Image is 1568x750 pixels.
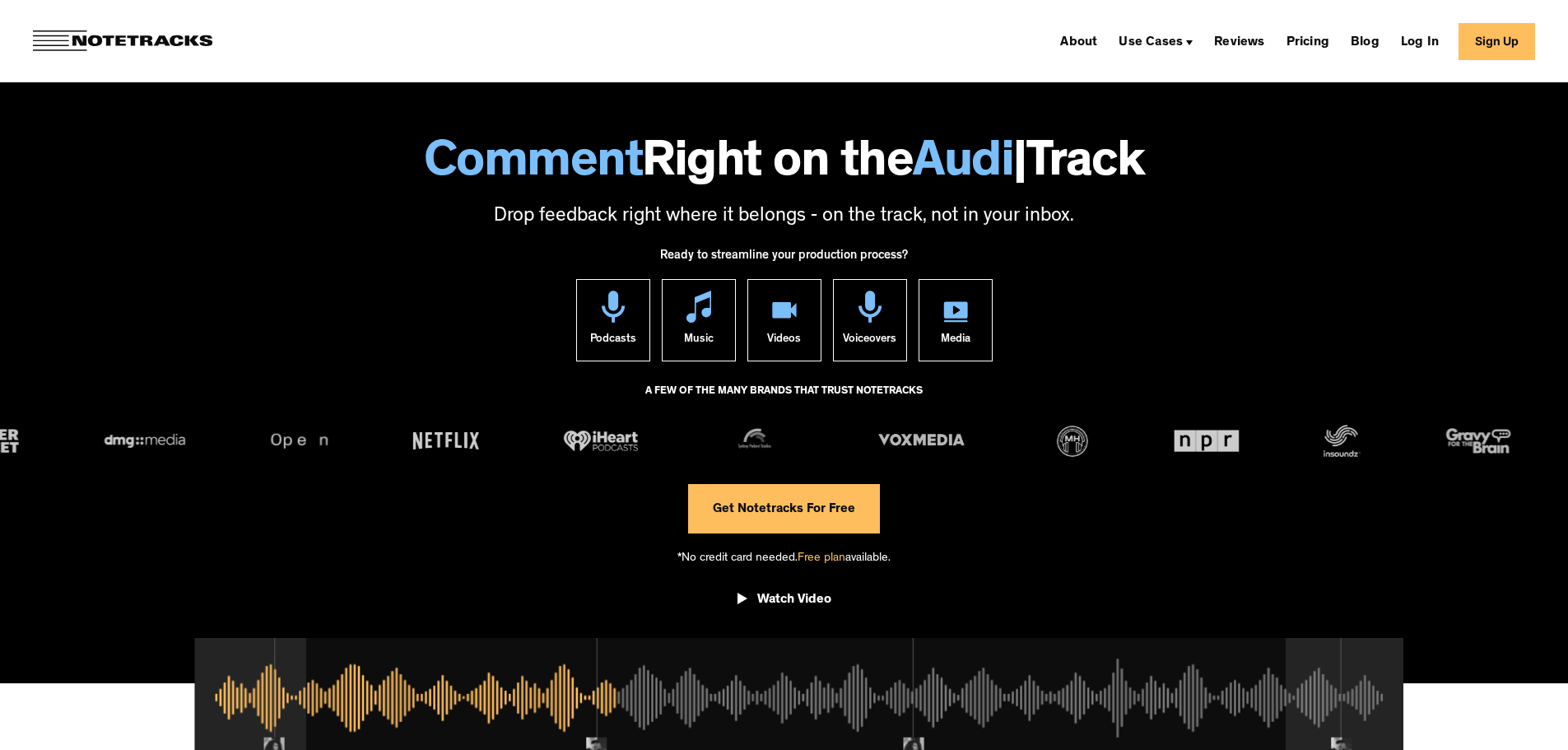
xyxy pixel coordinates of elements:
a: Sign Up [1459,23,1535,60]
div: Ready to streamline your production process? [660,240,908,279]
a: Media [919,279,993,361]
a: About [1054,28,1104,54]
p: Drop feedback right where it belongs - on the track, not in your inbox. [16,203,1552,231]
h1: Right on the Track [16,140,1552,191]
div: Voiceovers [843,323,896,361]
a: Log In [1394,28,1445,54]
a: open lightbox [737,580,831,626]
a: Get Notetracks For Free [688,484,880,533]
a: Videos [747,279,821,361]
span: Audi [913,140,1013,191]
div: Media [941,323,970,361]
a: Music [662,279,736,361]
div: Use Cases [1112,28,1199,54]
div: Watch Video [757,592,831,608]
a: Podcasts [576,279,650,361]
div: *No credit card needed. available. [677,533,891,580]
a: Reviews [1207,28,1271,54]
span: Free plan [798,552,845,565]
span: | [1013,140,1026,191]
a: Blog [1344,28,1386,54]
div: A FEW OF THE MANY BRANDS THAT TRUST NOTETRACKS [645,378,923,422]
a: Pricing [1280,28,1336,54]
div: Podcasts [590,323,636,361]
span: Comment [424,140,643,191]
div: Videos [767,323,801,361]
div: Use Cases [1119,36,1183,49]
a: Voiceovers [833,279,907,361]
div: Music [684,323,714,361]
